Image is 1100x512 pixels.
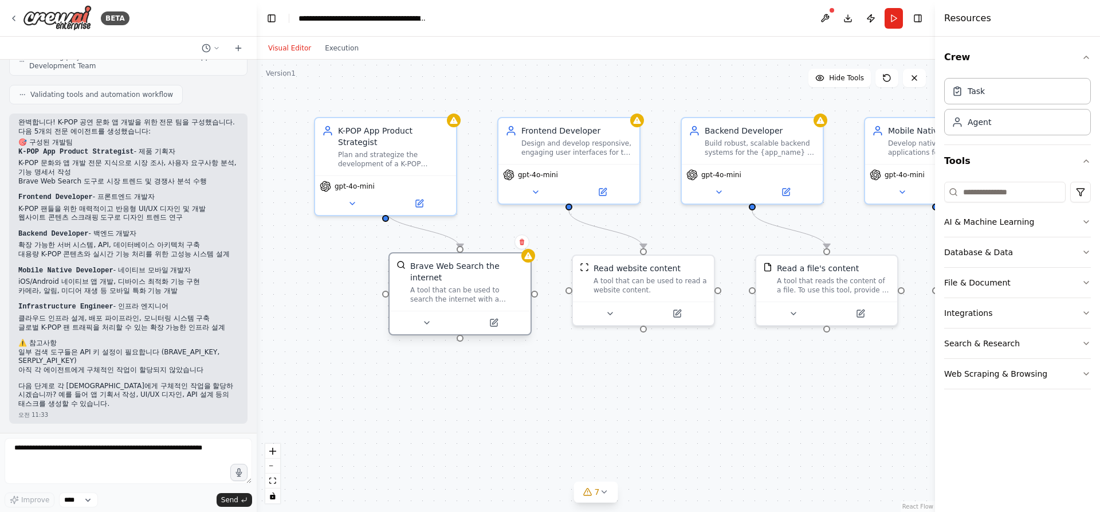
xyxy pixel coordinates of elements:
[18,147,238,157] p: - 제품 기획자
[570,185,635,199] button: Open in side panel
[944,145,1091,177] button: Tools
[944,207,1091,237] button: AI & Machine Learning
[265,444,280,459] button: zoom in
[944,41,1091,73] button: Crew
[930,210,1016,248] g: Edge from 4e15f289-d110-409f-8648-6c2a7ef973c8 to 398f6506-1ae3-4556-a052-658bb29b508c
[777,276,890,295] div: A tool that reads the content of a file. To use this tool, provide a 'file_path' parameter with t...
[18,193,93,201] code: Frontend Developer
[705,125,816,136] div: Backend Developer
[885,170,925,179] span: gpt-4o-mini
[594,263,681,274] div: Read website content
[944,329,1091,358] button: Search & Research
[18,241,238,250] li: 확장 가능한 서버 시스템, API, 데이터베이스 아키텍처 구축
[410,286,524,304] div: A tool that can be used to search the internet with a search_query.
[18,303,113,311] code: Infrastructure Engineer
[18,193,238,202] p: - 프론트엔드 개발자
[705,139,816,157] div: Build robust, scalable backend systems for the {app_name} K-POP app, implementing APIs, database ...
[808,69,871,87] button: Hide Tools
[701,170,741,179] span: gpt-4o-mini
[18,229,238,239] p: - 백엔드 개발자
[18,138,238,147] h2: 🎯 구성된 개발팀
[864,117,1007,205] div: Mobile Native DeveloperDevelop native mobile applications for iOS and Android platforms for the {...
[888,125,999,136] div: Mobile Native Developer
[18,267,113,275] code: Mobile Native Developer
[572,255,715,326] div: ScrapeWebsiteToolRead website contentA tool that can be used to read a website content.
[266,69,296,78] div: Version 1
[18,323,238,333] li: 글로벌 K-POP 팬 트래픽을 처리할 수 있는 확장 가능한 인프라 설계
[23,5,92,31] img: Logo
[229,41,247,55] button: Start a new chat
[944,237,1091,267] button: Database & Data
[514,234,529,249] button: Delete node
[18,348,238,366] li: 일부 검색 도구들은 API 키 설정이 필요합니다 (BRAVE_API_KEY, SERPLY_API_KEY)
[944,177,1091,398] div: Tools
[968,85,985,97] div: Task
[388,255,532,338] div: BraveSearchToolBrave Web Search the internetA tool that can be used to search the internet with a...
[747,210,832,248] g: Edge from c8f3266f-65e2-46a0-9675-ac764a27609f to e99b4b6c-bca3-47d3-9f9f-d157e00ecb4d
[265,488,280,503] button: toggle interactivity
[18,266,238,276] p: - 네이티브 모바일 개발자
[521,139,632,157] div: Design and develop responsive, engaging user interfaces for the {app_name} K-POP app using modern...
[18,230,88,238] code: Backend Developer
[197,41,225,55] button: Switch to previous chat
[410,260,524,283] div: Brave Web Search the internet
[944,11,991,25] h4: Resources
[265,444,280,503] div: React Flow controls
[594,276,707,295] div: A tool that can be used to read a website content.
[18,302,238,312] p: - 인프라 엔지니어
[265,474,280,488] button: fit view
[18,159,238,177] li: K-POP 문화와 앱 개발 전문 지식으로 시장 조사, 사용자 요구사항 분석, 기능 명세서 작성
[902,503,933,510] a: React Flow attribution
[888,139,999,157] div: Develop native mobile applications for iOS and Android platforms for the {app_name} K-POP app, im...
[944,73,1091,144] div: Crew
[574,482,618,503] button: 7
[563,210,649,248] g: Edge from 0238d609-05ca-4030-a076-8785fcb7e6ac to de0d40d7-b0e4-4ad7-aebe-9ff484c13446
[18,205,238,214] li: K-POP 팬들을 위한 매력적이고 반응형 UI/UX 디자인 및 개발
[396,260,406,269] img: BraveSearchTool
[335,182,375,191] span: gpt-4o-mini
[18,177,238,186] li: Brave Web Search 도구로 시장 트렌드 및 경쟁사 분석 수행
[777,263,859,274] div: Read a file's content
[755,255,898,326] div: FileReadToolRead a file's contentA tool that reads the content of a file. To use this tool, provi...
[461,316,526,330] button: Open in side panel
[30,90,173,99] span: Validating tools and automation workflow
[338,125,449,148] div: K-POP App Product Strategist
[595,486,600,498] span: 7
[230,464,247,481] button: Click to speak your automation idea
[518,170,558,179] span: gpt-4o-mini
[681,117,824,205] div: Backend DeveloperBuild robust, scalable backend systems for the {app_name} K-POP app, implementin...
[18,287,238,296] li: 카메라, 알림, 미디어 재생 등 모바일 특화 기능 개발
[18,314,238,323] li: 클라우드 인프라 설계, 배포 파이프라인, 모니터링 시스템 구축
[217,493,252,507] button: Send
[265,459,280,474] button: zoom out
[753,185,818,199] button: Open in side panel
[221,495,238,505] span: Send
[910,10,926,26] button: Hide right sidebar
[18,213,238,222] li: 웹사이트 콘텐츠 스크래핑 도구로 디자인 트렌드 연구
[18,411,238,419] div: 오전 11:33
[318,41,366,55] button: Execution
[101,11,129,25] div: BETA
[338,150,449,169] div: Plan and strategize the development of a K-POP performance culture app, defining user requirement...
[261,41,318,55] button: Visual Editor
[580,263,589,272] img: ScrapeWebsiteTool
[264,10,280,26] button: Hide left sidebar
[829,73,864,83] span: Hide Tools
[5,493,54,507] button: Improve
[497,117,641,205] div: Frontend DeveloperDesign and develop responsive, engaging user interfaces for the {app_name} K-PO...
[968,116,991,128] div: Agent
[944,359,1091,389] button: Web Scraping & Browsing
[314,117,457,216] div: K-POP App Product StrategistPlan and strategize the development of a K-POP performance culture ap...
[763,263,772,272] img: FileReadTool
[29,52,238,71] span: Renaming project to K-POP Performance Culture App Development Team
[21,495,49,505] span: Improve
[944,298,1091,328] button: Integrations
[18,278,238,287] li: iOS/Android 네이티브 앱 개발, 디바이스 최적화 기능 구현
[521,125,632,136] div: Frontend Developer
[18,250,238,259] li: 대용량 K-POP 콘텐츠와 실시간 기능 처리를 위한 고성능 시스템 설계
[18,148,134,156] code: K-POP App Product Strategist
[18,118,238,136] p: 완벽합니다! K-POP 공연 문화 앱 개발을 위한 전문 팀을 구성했습니다. 다음 5개의 전문 에이전트를 생성했습니다:
[387,197,451,210] button: Open in side panel
[380,210,466,248] g: Edge from 13d6429b-4d7b-483b-a62f-19309e1f22c8 to 41bb7ad9-81d2-48d5-a77e-323ca9f076c3
[645,307,709,321] button: Open in side panel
